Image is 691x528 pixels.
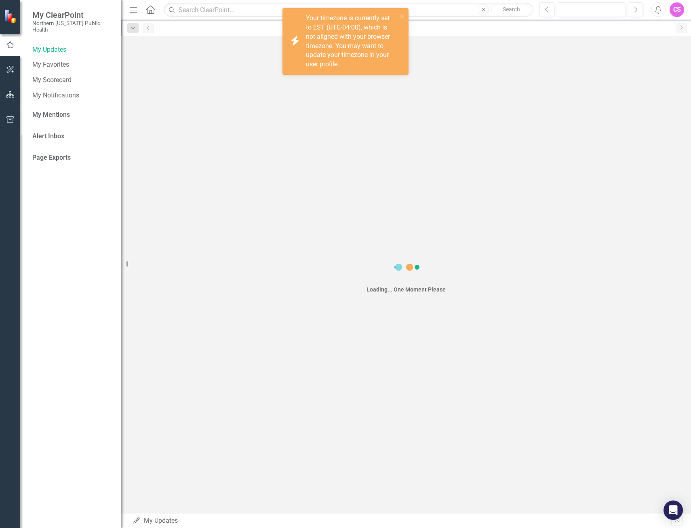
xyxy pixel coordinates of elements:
button: CS [670,2,684,17]
a: My Updates [32,45,113,55]
button: close [400,11,405,21]
div: Open Intercom Messenger [664,501,683,520]
a: My Favorites [32,60,113,70]
a: My Scorecard [32,76,113,85]
input: Search ClearPoint... [164,3,533,17]
a: My Notifications [32,91,113,100]
button: Search [491,4,531,15]
a: Page Exports [32,153,71,163]
span: My ClearPoint [32,10,113,20]
div: Loading... One Moment Please [367,285,446,294]
img: ClearPoint Strategy [4,9,18,23]
span: Search [503,6,520,13]
small: Northern [US_STATE] Public Health [32,20,113,33]
a: Alert Inbox [32,132,64,141]
div: My Updates [133,516,671,526]
div: Your timezone is currently set to EST (UTC-04:00), which is not aligned with your browser timezon... [306,14,397,69]
a: My Mentions [32,110,70,120]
